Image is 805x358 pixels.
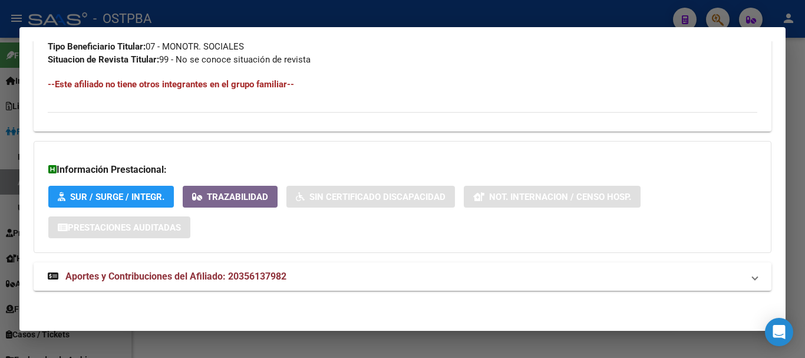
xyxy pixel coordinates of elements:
[48,41,146,52] strong: Tipo Beneficiario Titular:
[464,186,641,208] button: Not. Internacion / Censo Hosp.
[70,192,164,202] span: SUR / SURGE / INTEGR.
[286,186,455,208] button: Sin Certificado Discapacidad
[48,41,244,52] span: 07 - MONOTR. SOCIALES
[765,318,793,346] div: Open Intercom Messenger
[183,186,278,208] button: Trazabilidad
[48,78,757,91] h4: --Este afiliado no tiene otros integrantes en el grupo familiar--
[48,54,311,65] span: 99 - No se conoce situación de revista
[65,271,286,282] span: Aportes y Contribuciones del Afiliado: 20356137982
[48,216,190,238] button: Prestaciones Auditadas
[309,192,446,202] span: Sin Certificado Discapacidad
[48,186,174,208] button: SUR / SURGE / INTEGR.
[48,54,159,65] strong: Situacion de Revista Titular:
[68,222,181,233] span: Prestaciones Auditadas
[34,262,771,291] mat-expansion-panel-header: Aportes y Contribuciones del Afiliado: 20356137982
[489,192,631,202] span: Not. Internacion / Censo Hosp.
[48,163,757,177] h3: Información Prestacional:
[207,192,268,202] span: Trazabilidad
